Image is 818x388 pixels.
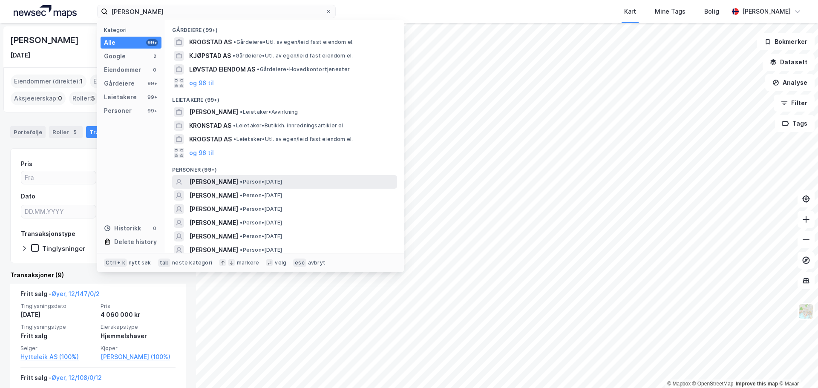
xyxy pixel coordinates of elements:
[189,231,238,241] span: [PERSON_NAME]
[240,206,242,212] span: •
[146,107,158,114] div: 99+
[129,259,151,266] div: nytt søk
[704,6,719,17] div: Bolig
[114,237,157,247] div: Delete history
[240,206,282,213] span: Person • [DATE]
[20,302,95,310] span: Tinglysningsdato
[240,247,282,253] span: Person • [DATE]
[237,259,259,266] div: markere
[240,247,242,253] span: •
[763,54,815,71] button: Datasett
[189,78,214,88] button: og 96 til
[20,345,95,352] span: Selger
[146,39,158,46] div: 99+
[104,65,141,75] div: Eiendommer
[52,374,102,381] a: Øyer, 12/108/0/12
[10,50,30,60] div: [DATE]
[757,33,815,50] button: Bokmerker
[80,76,83,86] span: 1
[20,373,102,386] div: Fritt salg -
[10,126,46,138] div: Portefølje
[293,259,306,267] div: esc
[233,136,353,143] span: Leietaker • Utl. av egen/leid fast eiendom el.
[189,134,232,144] span: KROGSTAD AS
[58,93,62,103] span: 0
[240,178,282,185] span: Person • [DATE]
[20,323,95,331] span: Tinglysningstype
[151,225,158,232] div: 0
[21,229,75,239] div: Transaksjonstype
[20,289,100,302] div: Fritt salg -
[667,381,691,387] a: Mapbox
[655,6,686,17] div: Mine Tags
[172,259,212,266] div: neste kategori
[104,27,161,33] div: Kategori
[257,66,259,72] span: •
[71,128,79,136] div: 5
[104,92,137,102] div: Leietakere
[20,352,95,362] a: Hytteleik AS (100%)
[189,37,232,47] span: KROGSTAD AS
[240,192,282,199] span: Person • [DATE]
[736,381,778,387] a: Improve this map
[775,347,818,388] div: Chat Widget
[69,92,98,105] div: Roller :
[240,192,242,198] span: •
[233,122,236,129] span: •
[308,259,325,266] div: avbryt
[233,136,236,142] span: •
[189,190,238,201] span: [PERSON_NAME]
[101,352,176,362] a: [PERSON_NAME] (100%)
[91,93,95,103] span: 5
[101,323,176,331] span: Eierskapstype
[21,159,32,169] div: Pris
[240,109,298,115] span: Leietaker • Avvirkning
[189,204,238,214] span: [PERSON_NAME]
[240,233,282,240] span: Person • [DATE]
[11,92,66,105] div: Aksjeeierskap :
[240,219,282,226] span: Person • [DATE]
[798,303,814,319] img: Z
[775,115,815,132] button: Tags
[104,106,132,116] div: Personer
[240,219,242,226] span: •
[233,52,235,59] span: •
[189,218,238,228] span: [PERSON_NAME]
[104,223,141,233] div: Historikk
[189,148,214,158] button: og 96 til
[21,205,96,218] input: DD.MM.YYYY
[151,53,158,60] div: 2
[104,51,126,61] div: Google
[233,52,353,59] span: Gårdeiere • Utl. av egen/leid fast eiendom el.
[165,160,404,175] div: Personer (99+)
[52,290,100,297] a: Øyer, 12/147/0/2
[692,381,734,387] a: OpenStreetMap
[108,5,325,18] input: Søk på adresse, matrikkel, gårdeiere, leietakere eller personer
[233,39,354,46] span: Gårdeiere • Utl. av egen/leid fast eiendom el.
[240,233,242,239] span: •
[233,122,345,129] span: Leietaker • Butikkh. innredningsartikler el.
[151,66,158,73] div: 0
[49,126,83,138] div: Roller
[21,171,96,184] input: Fra
[104,78,135,89] div: Gårdeiere
[189,177,238,187] span: [PERSON_NAME]
[14,5,77,18] img: logo.a4113a55bc3d86da70a041830d287a7e.svg
[257,66,350,73] span: Gårdeiere • Hovedkontortjenester
[240,109,242,115] span: •
[189,64,255,75] span: LØVSTAD EIENDOM AS
[104,37,115,48] div: Alle
[101,331,176,341] div: Hjemmelshaver
[10,33,80,47] div: [PERSON_NAME]
[189,245,238,255] span: [PERSON_NAME]
[189,107,238,117] span: [PERSON_NAME]
[774,95,815,112] button: Filter
[101,310,176,320] div: 4 060 000 kr
[240,178,242,185] span: •
[11,75,86,88] div: Eiendommer (direkte) :
[158,259,171,267] div: tab
[10,270,186,280] div: Transaksjoner (9)
[189,51,231,61] span: KJØPSTAD AS
[86,126,144,138] div: Transaksjoner
[189,121,231,131] span: KRONSTAD AS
